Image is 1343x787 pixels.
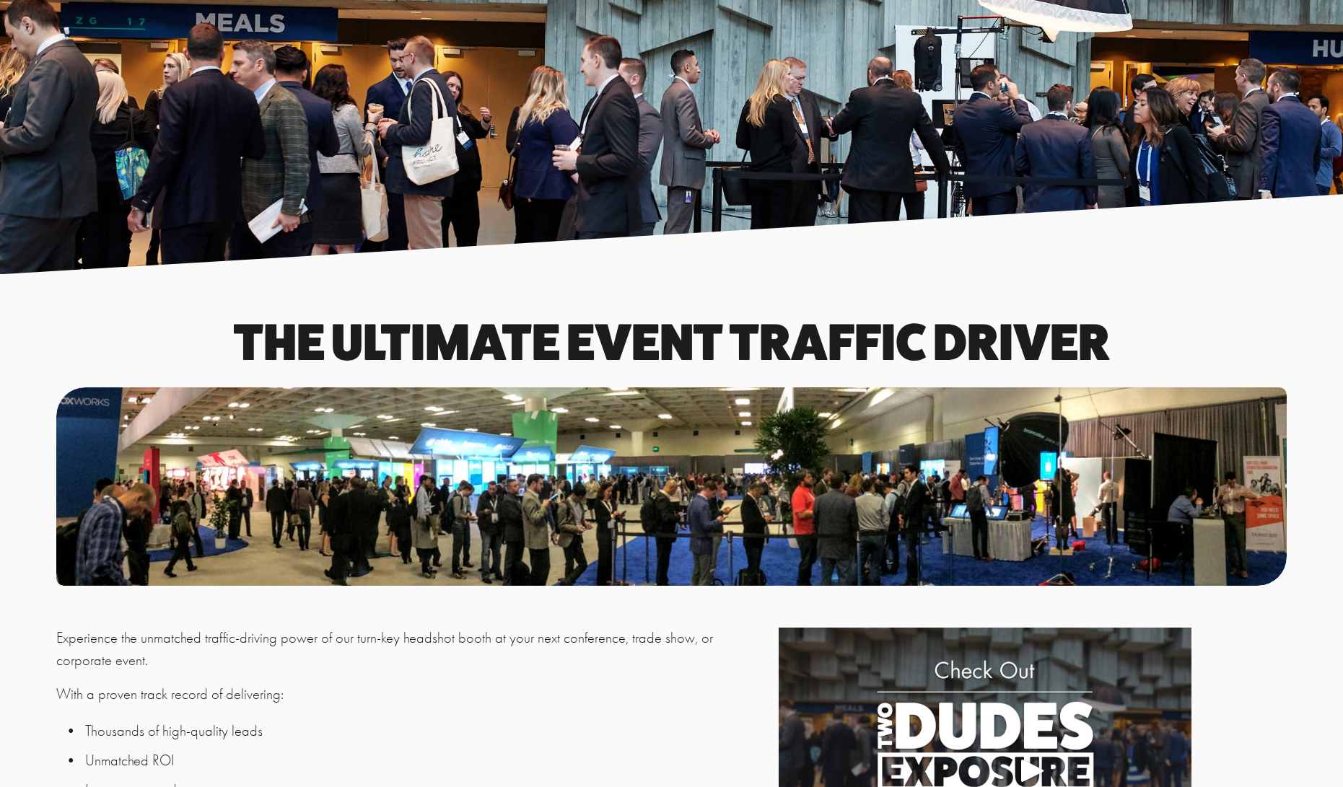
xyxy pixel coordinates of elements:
[85,750,771,773] p: Unmatched ROI
[56,684,771,706] p: With a proven track record of delivering:
[85,721,771,743] p: Thousands of high-quality leads
[56,628,771,672] p: Experience the unmatched traffic-driving power of our turn-key headshot booth at your next confer...
[56,319,1287,366] h1: The Ultimate event traffic driver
